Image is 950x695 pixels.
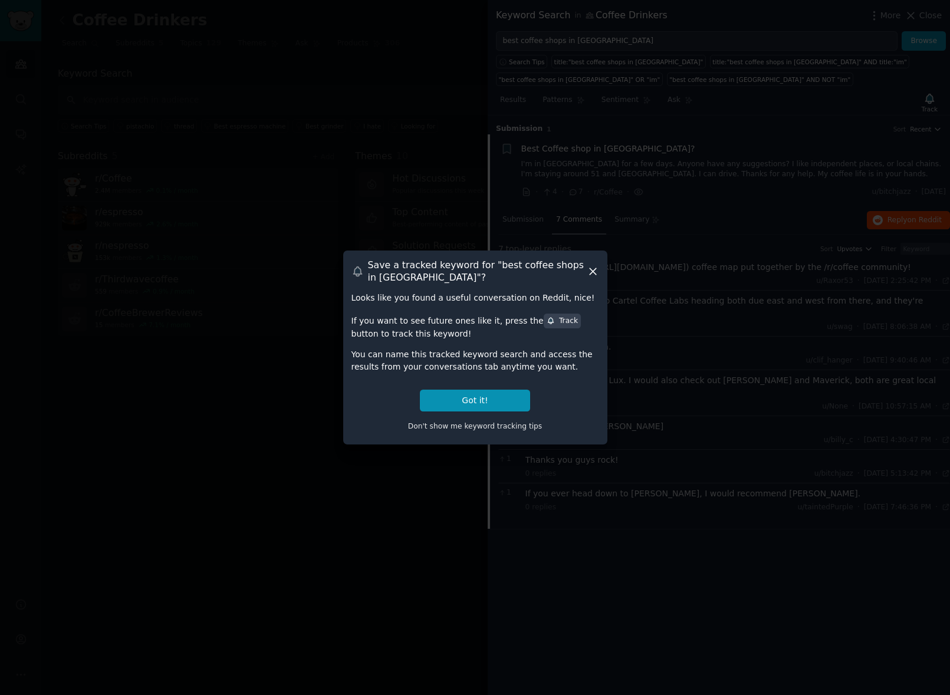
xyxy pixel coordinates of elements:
div: If you want to see future ones like it, press the button to track this keyword! [351,312,599,340]
button: Got it! [420,390,530,411]
h3: Save a tracked keyword for " best coffee shops in [GEOGRAPHIC_DATA] "? [368,259,587,284]
div: Track [547,316,578,327]
span: Don't show me keyword tracking tips [408,422,543,430]
div: Looks like you found a useful conversation on Reddit, nice! [351,292,599,304]
div: You can name this tracked keyword search and access the results from your conversations tab anyti... [351,348,599,373]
